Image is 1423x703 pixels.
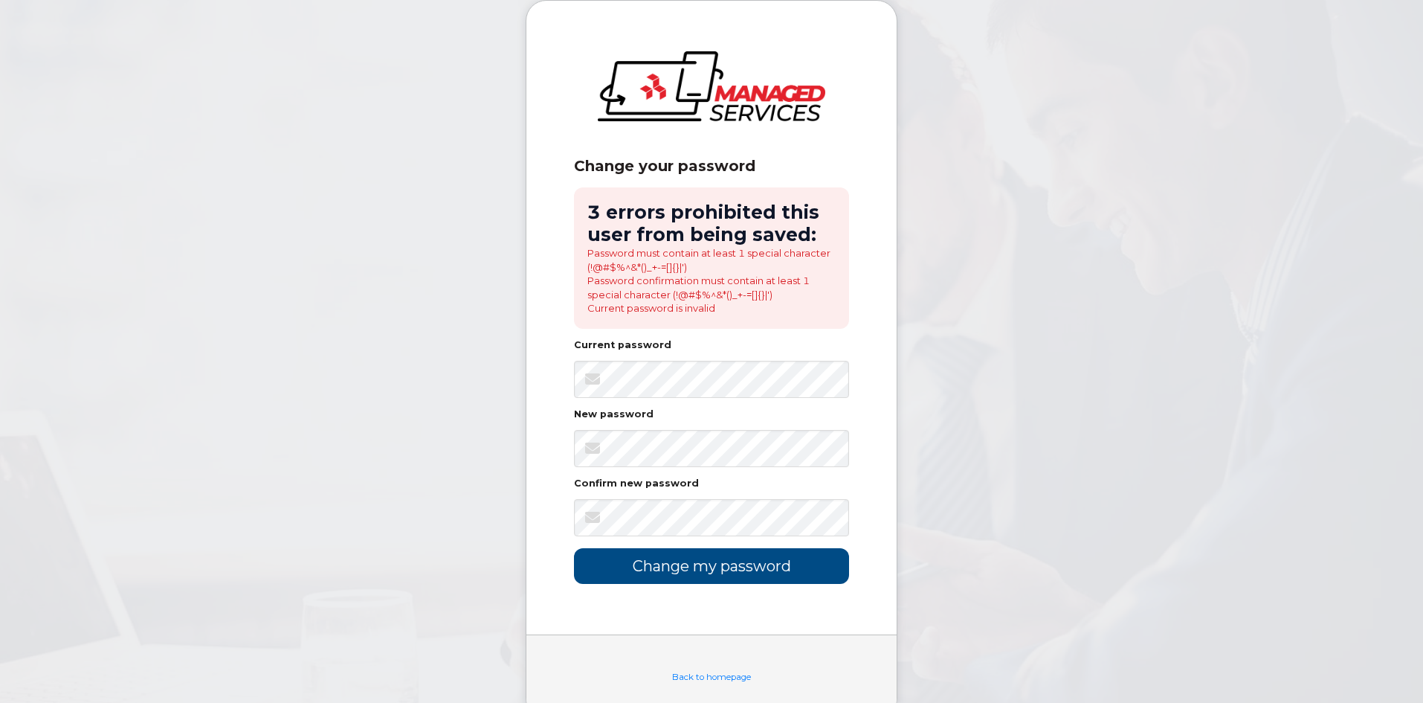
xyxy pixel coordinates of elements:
label: New password [574,410,654,420]
h2: 3 errors prohibited this user from being saved: [587,201,836,246]
label: Confirm new password [574,479,699,489]
li: Password must contain at least 1 special character (!@#$%^&*()_+-=[]{}|') [587,246,836,274]
label: Current password [574,341,671,350]
input: Change my password [574,548,849,583]
li: Current password is invalid [587,301,836,315]
li: Password confirmation must contain at least 1 special character (!@#$%^&*()_+-=[]{}|') [587,274,836,301]
img: logo-large.png [598,51,825,121]
div: Change your password [574,157,849,176]
a: Back to homepage [672,672,751,682]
